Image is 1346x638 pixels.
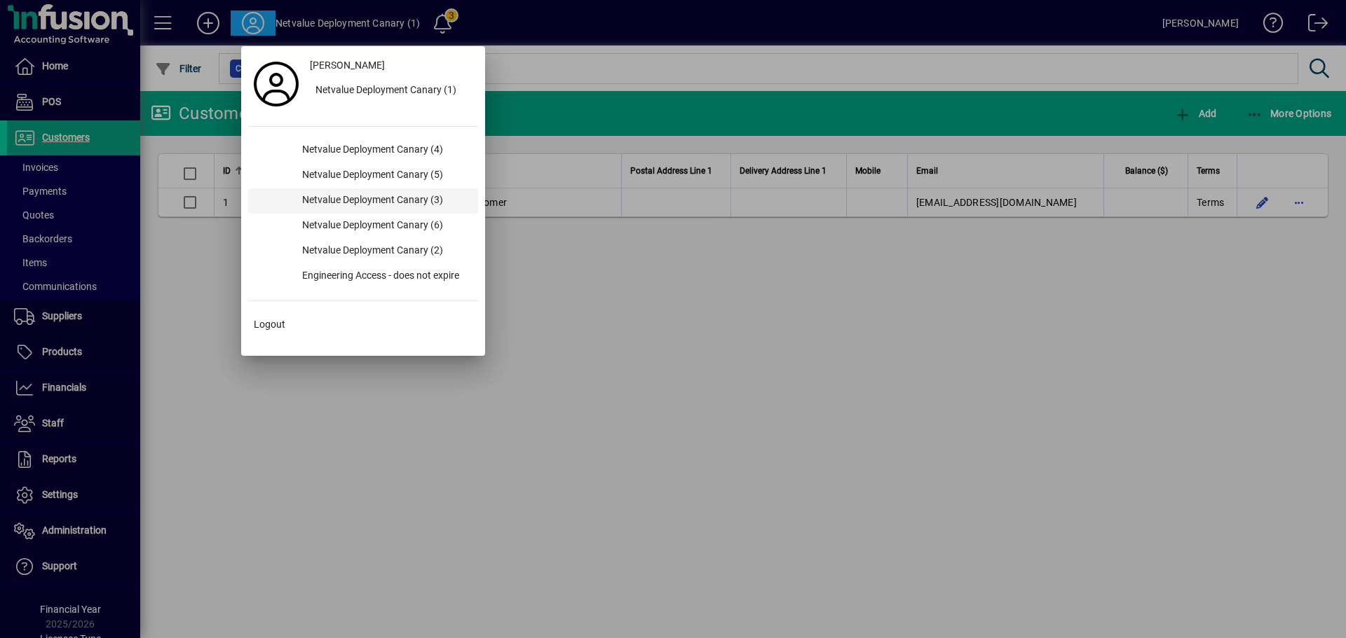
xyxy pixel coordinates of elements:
[248,264,478,289] button: Engineering Access - does not expire
[248,312,478,338] button: Logout
[291,188,478,214] div: Netvalue Deployment Canary (3)
[291,214,478,239] div: Netvalue Deployment Canary (6)
[291,239,478,264] div: Netvalue Deployment Canary (2)
[291,163,478,188] div: Netvalue Deployment Canary (5)
[248,214,478,239] button: Netvalue Deployment Canary (6)
[248,138,478,163] button: Netvalue Deployment Canary (4)
[248,71,304,97] a: Profile
[254,317,285,332] span: Logout
[291,138,478,163] div: Netvalue Deployment Canary (4)
[291,264,478,289] div: Engineering Access - does not expire
[304,53,478,78] a: [PERSON_NAME]
[304,78,478,104] button: Netvalue Deployment Canary (1)
[248,163,478,188] button: Netvalue Deployment Canary (5)
[310,58,385,73] span: [PERSON_NAME]
[248,239,478,264] button: Netvalue Deployment Canary (2)
[248,188,478,214] button: Netvalue Deployment Canary (3)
